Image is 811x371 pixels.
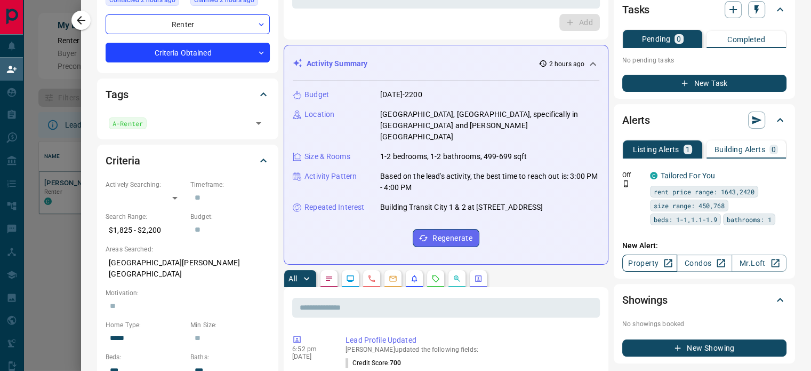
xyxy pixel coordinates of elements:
[380,109,599,143] p: [GEOGRAPHIC_DATA], [GEOGRAPHIC_DATA], specifically in [GEOGRAPHIC_DATA] and [PERSON_NAME][GEOGRAP...
[622,180,630,187] svg: Push Notification Only
[304,109,334,120] p: Location
[307,58,367,69] p: Activity Summary
[641,35,670,43] p: Pending
[346,358,401,368] p: Credit Score :
[106,288,270,298] p: Motivation:
[106,43,270,62] div: Criteria Obtained
[106,14,270,34] div: Renter
[677,35,681,43] p: 0
[190,180,270,190] p: Timeframe:
[346,346,596,353] p: [PERSON_NAME] updated the following fields:
[654,186,754,197] span: rent price range: 1643,2420
[622,1,649,18] h2: Tasks
[677,255,732,272] a: Condos
[304,151,350,162] p: Size & Rooms
[113,118,143,129] span: A-Renter
[190,320,270,330] p: Min Size:
[106,212,185,222] p: Search Range:
[650,172,657,179] div: condos.ca
[106,320,185,330] p: Home Type:
[686,146,690,153] p: 1
[106,82,270,107] div: Tags
[727,214,772,225] span: bathrooms: 1
[622,287,786,313] div: Showings
[106,152,140,169] h2: Criteria
[661,171,715,180] a: Tailored For You
[633,146,679,153] p: Listing Alerts
[346,335,596,346] p: Lead Profile Updated
[413,229,479,247] button: Regenerate
[106,244,270,254] p: Areas Searched:
[732,255,786,272] a: Mr.Loft
[251,116,266,131] button: Open
[304,89,329,100] p: Budget
[380,202,543,213] p: Building Transit City 1 & 2 at [STREET_ADDRESS]
[714,146,765,153] p: Building Alerts
[654,200,725,211] span: size range: 450,768
[622,291,668,309] h2: Showings
[622,319,786,329] p: No showings booked
[654,214,717,225] span: beds: 1-1,1.1-1.9
[106,148,270,173] div: Criteria
[380,151,527,162] p: 1-2 bedrooms, 1-2 bathrooms, 499-699 sqft
[474,274,483,283] svg: Agent Actions
[622,52,786,68] p: No pending tasks
[622,107,786,133] div: Alerts
[549,59,584,69] p: 2 hours ago
[622,112,650,129] h2: Alerts
[622,75,786,92] button: New Task
[431,274,440,283] svg: Requests
[622,255,677,272] a: Property
[106,180,185,190] p: Actively Searching:
[367,274,376,283] svg: Calls
[190,212,270,222] p: Budget:
[772,146,776,153] p: 0
[727,36,765,43] p: Completed
[304,171,357,182] p: Activity Pattern
[390,359,401,367] span: 700
[380,171,599,193] p: Based on the lead's activity, the best time to reach out is: 3:00 PM - 4:00 PM
[106,254,270,283] p: [GEOGRAPHIC_DATA][PERSON_NAME][GEOGRAPHIC_DATA]
[410,274,419,283] svg: Listing Alerts
[106,352,185,362] p: Beds:
[622,240,786,251] p: New Alert:
[106,222,185,239] p: $1,825 - $2,200
[453,274,461,283] svg: Opportunities
[106,86,128,103] h2: Tags
[346,274,355,283] svg: Lead Browsing Activity
[292,353,330,360] p: [DATE]
[292,345,330,353] p: 6:52 pm
[190,352,270,362] p: Baths:
[288,275,297,282] p: All
[325,274,333,283] svg: Notes
[622,340,786,357] button: New Showing
[293,54,599,74] div: Activity Summary2 hours ago
[389,274,397,283] svg: Emails
[304,202,364,213] p: Repeated Interest
[380,89,422,100] p: [DATE]-2200
[622,170,644,180] p: Off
